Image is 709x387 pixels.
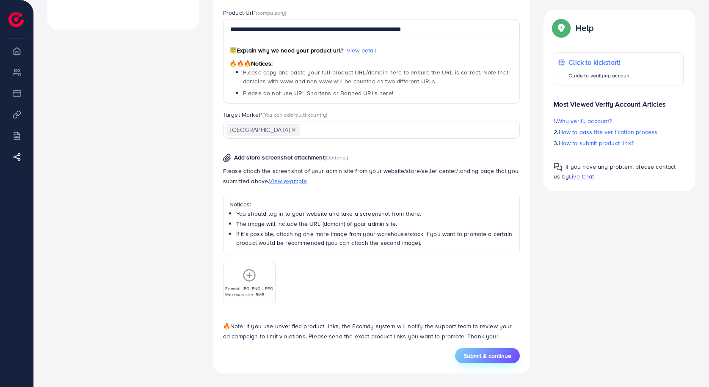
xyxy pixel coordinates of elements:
span: Explain why we need your product url? [229,46,343,55]
span: [GEOGRAPHIC_DATA] [226,124,300,136]
p: Guide to verifying account [568,71,631,81]
p: 3. [554,138,684,148]
img: img [223,154,231,162]
span: Please do not use URL Shortens or Banned URLs here! [243,89,393,97]
span: Submit & continue [463,351,511,360]
p: Maximum size: 5MB [225,291,273,297]
div: Search for option [223,121,520,138]
p: 1. [554,116,684,126]
img: Popup guide [554,20,569,36]
span: (compulsory) [256,9,287,16]
p: Please attach the screenshot of your admin site from your website/store/seller center/landing pag... [223,166,520,186]
span: Live Chat [569,172,594,181]
li: The image will include the URL (domain) of your admin site. [236,220,514,228]
p: Most Viewed Verify Account Articles [554,92,684,109]
span: Notices: [229,59,273,68]
p: Note: If you use unverified product links, the Ecomdy system will notify the support team to revi... [223,321,520,341]
span: Please copy and paste your full product URL/domain here to ensure the URL is correct. Note that d... [243,68,508,85]
span: Why verify account? [557,117,612,125]
span: 😇 [229,46,237,55]
span: (You can add multi-country) [262,111,327,118]
p: Click to kickstart! [568,57,631,67]
span: 🔥 [223,322,230,330]
span: Add store screenshot attachment [234,153,325,162]
button: Submit & continue [455,348,520,363]
p: Help [576,23,593,33]
span: View detail [347,46,377,55]
span: How to submit product link? [559,139,634,147]
p: Format: JPG, PNG, JPEG [225,285,273,291]
p: 2. [554,127,684,137]
span: 🔥🔥🔥 [229,59,251,68]
iframe: Chat [673,349,703,381]
p: Notices: [229,199,514,209]
span: (Optional) [325,154,348,161]
button: Deselect United Kingdom [292,128,296,132]
label: Product Url [223,8,287,17]
input: Search for option [301,124,509,137]
span: If you have any problem, please contact us by [554,162,676,181]
span: View example [269,177,307,185]
span: How to pass the verification process [559,128,658,136]
li: If it's possible, attaching one more image from your warehouse/stock if you want to promote a cer... [236,230,514,247]
li: You should log in to your website and take a screenshot from there. [236,209,514,218]
img: Popup guide [554,163,562,171]
label: Target Market [223,110,328,119]
img: logo [8,12,24,27]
